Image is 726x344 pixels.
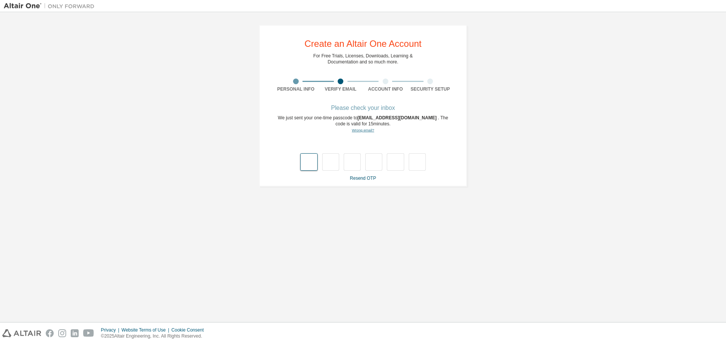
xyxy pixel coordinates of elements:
[101,327,121,333] div: Privacy
[313,53,413,65] div: For Free Trials, Licenses, Downloads, Learning & Documentation and so much more.
[46,329,54,337] img: facebook.svg
[4,2,98,10] img: Altair One
[273,106,453,110] div: Please check your inbox
[350,176,376,181] a: Resend OTP
[121,327,171,333] div: Website Terms of Use
[71,329,79,337] img: linkedin.svg
[2,329,41,337] img: altair_logo.svg
[58,329,66,337] img: instagram.svg
[318,86,363,92] div: Verify Email
[357,115,438,120] span: [EMAIL_ADDRESS][DOMAIN_NAME]
[352,128,374,132] a: Go back to the registration form
[408,86,453,92] div: Security Setup
[171,327,208,333] div: Cookie Consent
[101,333,208,339] p: © 2025 Altair Engineering, Inc. All Rights Reserved.
[273,86,318,92] div: Personal Info
[273,115,453,133] div: We just sent your one-time passcode to . The code is valid for 15 minutes.
[363,86,408,92] div: Account Info
[83,329,94,337] img: youtube.svg
[304,39,422,48] div: Create an Altair One Account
